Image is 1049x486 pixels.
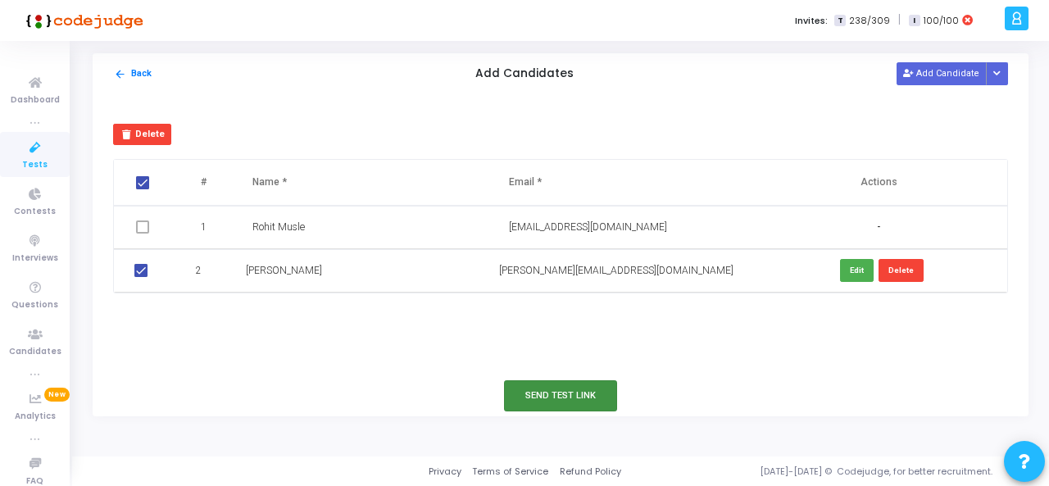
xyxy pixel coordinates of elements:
a: Privacy [429,465,461,479]
span: Dashboard [11,93,60,107]
div: [DATE]-[DATE] © Codejudge, for better recruitment. [621,465,1029,479]
div: Button group with nested dropdown [986,62,1009,84]
th: Name * [236,160,493,206]
h5: Add Candidates [475,67,574,81]
th: # [175,160,235,206]
span: Rohit Musle [252,221,305,233]
button: Edit [840,259,874,281]
mat-icon: arrow_back [114,68,126,80]
span: I [909,15,920,27]
span: Tests [22,158,48,172]
a: Terms of Service [472,465,548,479]
button: Delete [879,259,924,281]
span: | [898,11,901,29]
span: Interviews [12,252,58,266]
button: Delete [113,124,171,145]
span: [PERSON_NAME][EMAIL_ADDRESS][DOMAIN_NAME] [499,265,733,276]
label: Invites: [795,14,828,28]
span: Analytics [15,410,56,424]
button: Add Candidate [897,62,987,84]
span: [EMAIL_ADDRESS][DOMAIN_NAME] [509,221,667,233]
span: - [877,220,880,234]
span: 100/100 [924,14,959,28]
button: Back [113,66,152,82]
span: 2 [196,263,202,278]
button: Send Test Link [504,380,617,411]
span: New [44,388,70,402]
img: logo [20,4,143,37]
span: 238/309 [849,14,890,28]
span: Questions [11,298,58,312]
span: T [834,15,845,27]
span: Contests [14,205,56,219]
span: 1 [201,220,207,234]
span: [PERSON_NAME] [246,265,322,276]
span: Candidates [9,345,61,359]
a: Refund Policy [560,465,621,479]
th: Email * [493,160,750,206]
th: Actions [750,160,1007,206]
